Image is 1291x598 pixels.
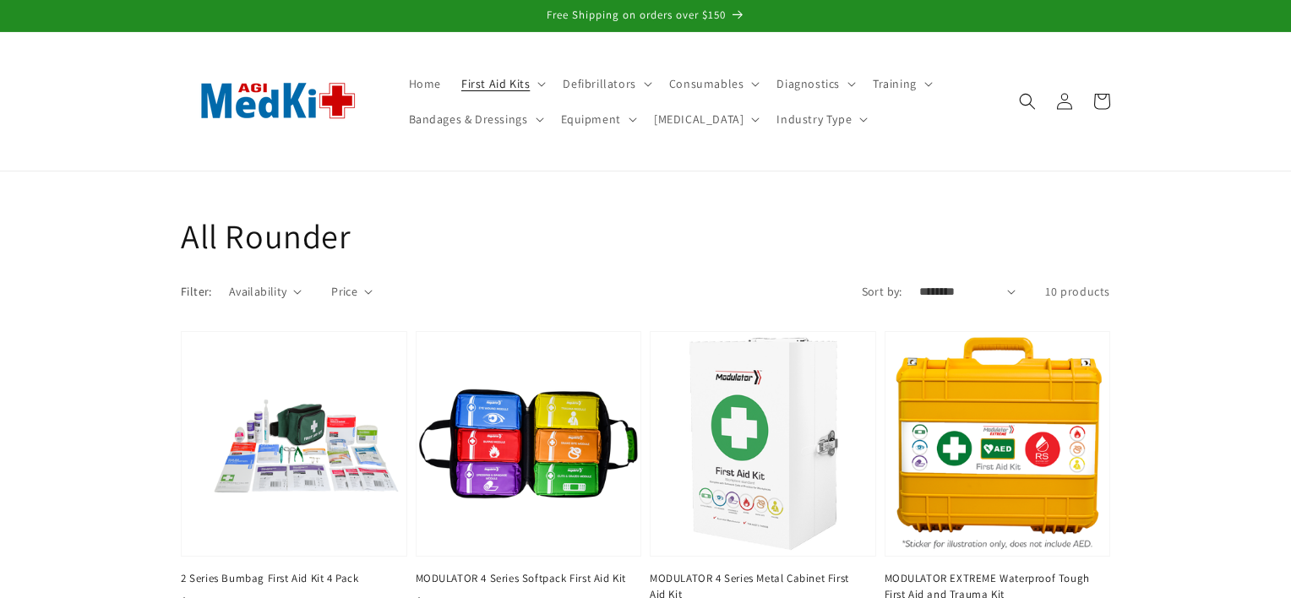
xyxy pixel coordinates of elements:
[399,101,551,137] summary: Bandages & Dressings
[461,76,530,91] span: First Aid Kits
[766,66,863,101] summary: Diagnostics
[181,55,375,147] img: AGI MedKit
[654,111,744,127] span: [MEDICAL_DATA]
[551,101,644,137] summary: Equipment
[229,283,287,301] span: Availability
[669,76,744,91] span: Consumables
[451,66,553,101] summary: First Aid Kits
[409,111,528,127] span: Bandages & Dressings
[409,76,441,91] span: Home
[873,76,917,91] span: Training
[1009,83,1046,120] summary: Search
[399,66,451,101] a: Home
[553,66,658,101] summary: Defibrillators
[862,284,902,299] label: Sort by:
[17,8,1274,23] p: Free Shipping on orders over $150
[1045,284,1110,299] span: 10 products
[659,66,767,101] summary: Consumables
[181,571,397,586] a: 2 Series Bumbag First Aid Kit 4 Pack
[863,66,940,101] summary: Training
[229,283,302,301] summary: Availability
[331,283,373,301] summary: Price
[644,101,766,137] summary: [MEDICAL_DATA]
[416,571,632,586] a: MODULATOR 4 Series Softpack First Aid Kit
[766,101,874,137] summary: Industry Type
[776,76,840,91] span: Diagnostics
[561,111,621,127] span: Equipment
[181,283,212,301] h2: Filter:
[563,76,635,91] span: Defibrillators
[181,214,1110,258] h1: All Rounder
[331,283,357,301] span: Price
[776,111,852,127] span: Industry Type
